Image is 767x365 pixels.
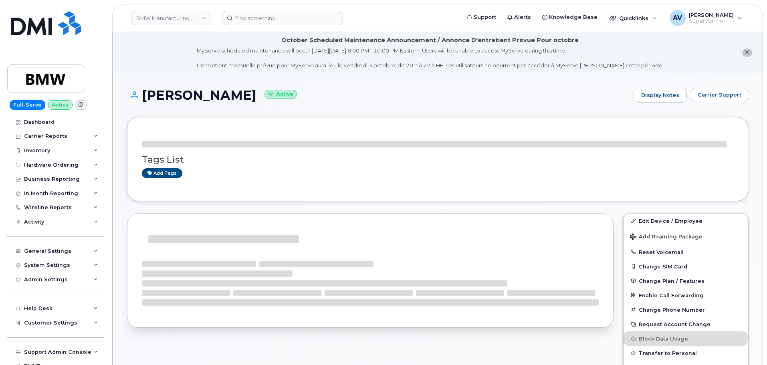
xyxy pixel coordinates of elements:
[624,317,748,331] button: Request Account Change
[639,292,704,298] span: Enable Call Forwarding
[630,234,702,241] span: Add Roaming Package
[127,88,630,102] h1: [PERSON_NAME]
[624,214,748,228] a: Edit Device / Employee
[634,88,687,103] a: Display Notes
[624,302,748,317] button: Change Phone Number
[624,331,748,346] button: Block Data Usage
[691,88,748,102] button: Carrier Support
[624,274,748,288] button: Change Plan / Features
[742,48,752,57] button: close notification
[142,155,733,165] h3: Tags List
[624,228,748,244] button: Add Roaming Package
[639,278,704,284] span: Change Plan / Features
[624,288,748,302] button: Enable Call Forwarding
[264,90,297,99] small: Active
[624,259,748,274] button: Change SIM Card
[142,168,182,178] a: Add tags
[698,91,741,99] span: Carrier Support
[624,245,748,259] button: Reset Voicemail
[281,36,579,44] div: October Scheduled Maintenance Announcement / Annonce D'entretient Prévue Pour octobre
[624,346,748,360] button: Transfer to Personal
[197,47,664,69] div: MyServe scheduled maintenance will occur [DATE][DATE] 8:00 PM - 10:00 PM Eastern. Users will be u...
